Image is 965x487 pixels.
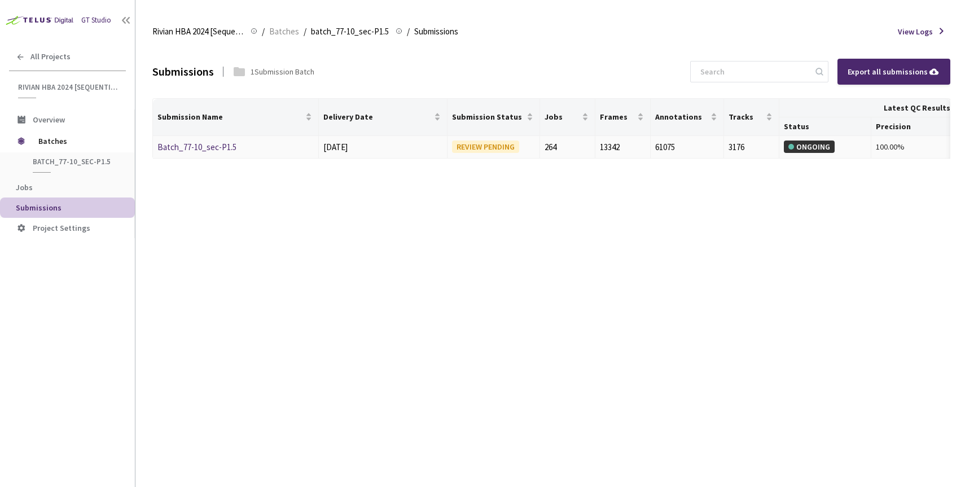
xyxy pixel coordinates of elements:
[407,25,410,38] li: /
[304,25,306,38] li: /
[452,141,519,153] div: REVIEW PENDING
[323,112,432,121] span: Delivery Date
[655,141,720,154] div: 61075
[545,112,580,121] span: Jobs
[600,141,646,154] div: 13342
[81,15,111,26] div: GT Studio
[152,63,214,80] div: Submissions
[267,25,301,37] a: Batches
[729,141,774,154] div: 3176
[269,25,299,38] span: Batches
[779,117,871,136] th: Status
[876,141,958,153] div: 100.00%
[729,112,764,121] span: Tracks
[262,25,265,38] li: /
[540,99,595,136] th: Jobs
[30,52,71,62] span: All Projects
[18,82,119,92] span: Rivian HBA 2024 [Sequential]
[251,65,314,78] div: 1 Submission Batch
[600,112,635,121] span: Frames
[153,99,319,136] th: Submission Name
[898,25,933,38] span: View Logs
[319,99,448,136] th: Delivery Date
[545,141,590,154] div: 264
[651,99,725,136] th: Annotations
[871,117,963,136] th: Precision
[16,203,62,213] span: Submissions
[448,99,539,136] th: Submission Status
[784,141,835,153] div: ONGOING
[33,115,65,125] span: Overview
[16,182,33,192] span: Jobs
[323,141,443,154] div: [DATE]
[311,25,389,38] span: batch_77-10_sec-P1.5
[655,112,709,121] span: Annotations
[38,130,116,152] span: Batches
[157,112,303,121] span: Submission Name
[33,157,116,166] span: batch_77-10_sec-P1.5
[157,142,236,152] a: Batch_77-10_sec-P1.5
[595,99,651,136] th: Frames
[848,65,940,78] div: Export all submissions
[414,25,458,38] span: Submissions
[152,25,244,38] span: Rivian HBA 2024 [Sequential]
[33,223,90,233] span: Project Settings
[452,112,524,121] span: Submission Status
[694,62,814,82] input: Search
[724,99,779,136] th: Tracks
